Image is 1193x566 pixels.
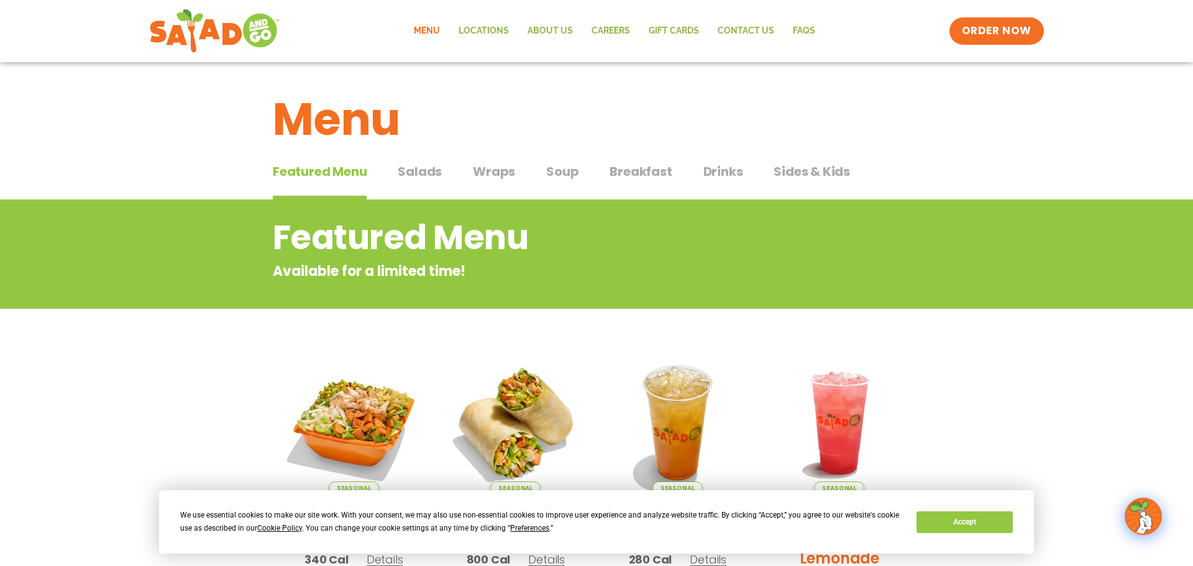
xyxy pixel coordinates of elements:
a: FAQs [784,17,825,45]
span: Breakfast [610,162,672,181]
a: Careers [582,17,639,45]
h2: Featured Menu [273,212,820,263]
span: Salads [398,162,442,181]
div: Tabbed content [273,158,920,200]
a: GIFT CARDS [639,17,708,45]
h1: Menu [273,86,920,153]
span: Featured Menu [273,162,367,181]
img: wpChatIcon [1126,499,1161,534]
img: Product photo for Southwest Harvest Wrap [444,351,588,495]
span: Sides & Kids [774,162,850,181]
span: Seasonal [490,482,541,495]
p: Available for a limited time! [273,261,820,281]
span: Seasonal [329,482,379,495]
div: Cookie Consent Prompt [159,490,1034,554]
span: Soup [546,162,578,181]
img: Product photo for Apple Cider Lemonade [606,351,749,495]
a: Contact Us [708,17,784,45]
span: Seasonal [652,482,703,495]
span: Preferences [510,524,549,532]
img: Product photo for Blackberry Bramble Lemonade [768,351,912,495]
a: Menu [405,17,449,45]
div: We use essential cookies to make our site work. With your consent, we may also use non-essential ... [180,509,902,535]
span: Wraps [473,162,515,181]
a: Locations [449,17,518,45]
span: ORDER NOW [962,24,1031,39]
span: Seasonal [814,482,864,495]
img: Product photo for Southwest Harvest Salad [282,351,426,495]
img: new-SAG-logo-768×292 [149,6,280,56]
span: Cookie Policy [257,524,302,532]
nav: Menu [405,17,825,45]
span: Drinks [703,162,743,181]
a: ORDER NOW [949,17,1044,45]
button: Accept [916,511,1012,533]
a: About Us [518,17,582,45]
